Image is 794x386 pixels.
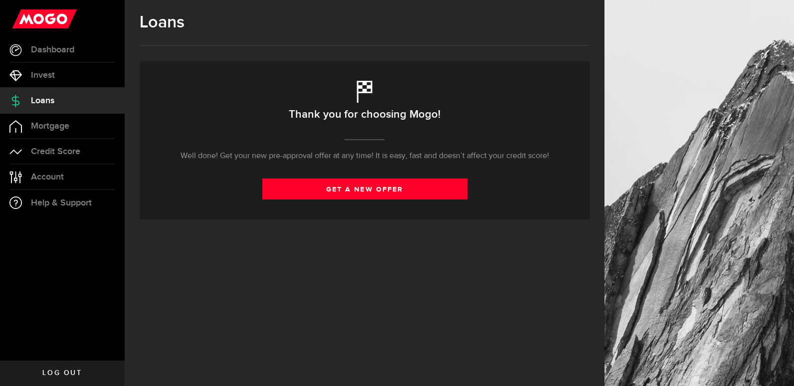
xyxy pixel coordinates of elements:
span: Dashboard [31,45,74,54]
span: Log out [42,370,82,377]
span: Loans [31,96,54,105]
h2: Thank you for choosing Mogo! [289,104,440,125]
p: Well done! Get your new pre-approval offer at any time! It is easy, fast and doesn’t affect your ... [181,150,549,162]
h1: Loans [140,12,590,32]
span: Credit Score [31,147,80,156]
span: Mortgage [31,122,69,131]
span: Help & Support [31,198,92,207]
a: get a new offer [262,179,467,199]
span: Account [31,173,64,182]
span: Invest [31,71,55,80]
